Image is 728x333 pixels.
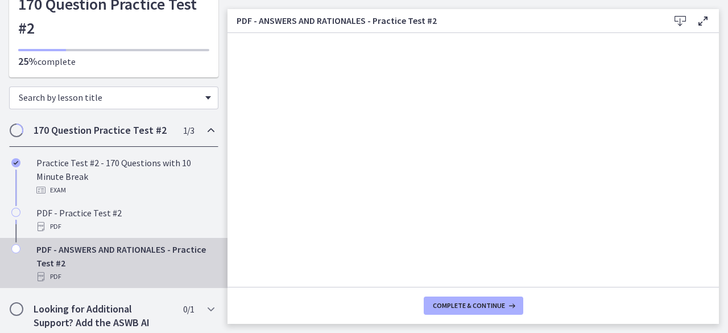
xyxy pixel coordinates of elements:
[36,156,214,197] div: Practice Test #2 - 170 Questions with 10 Minute Break
[237,14,651,27] h3: PDF - ANSWERS AND RATIONALES - Practice Test #2
[183,302,194,316] span: 0 / 1
[36,183,214,197] div: Exam
[9,87,218,109] div: Search by lesson title
[34,124,172,137] h2: 170 Question Practice Test #2
[36,206,214,233] div: PDF - Practice Test #2
[433,301,505,310] span: Complete & continue
[36,242,214,283] div: PDF - ANSWERS AND RATIONALES - Practice Test #2
[183,124,194,137] span: 1 / 3
[18,55,38,68] span: 25%
[11,158,20,167] i: Completed
[424,297,523,315] button: Complete & continue
[36,220,214,233] div: PDF
[19,92,200,103] span: Search by lesson title
[36,270,214,283] div: PDF
[18,55,209,68] p: complete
